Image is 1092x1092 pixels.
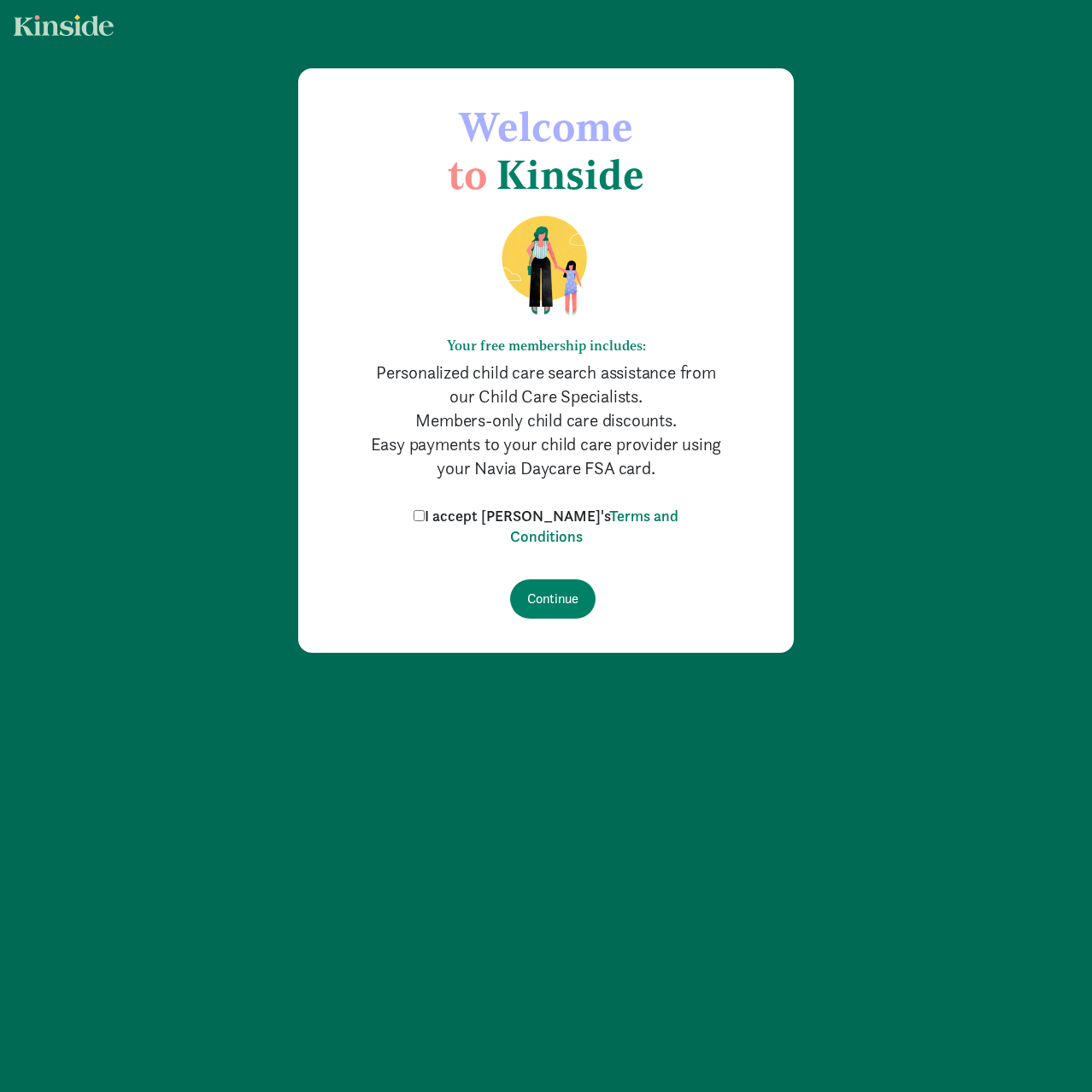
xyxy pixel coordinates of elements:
[481,214,612,317] img: illustration-mom-daughter.png
[510,506,679,546] a: Terms and Conditions
[459,102,633,151] span: Welcome
[414,510,425,521] input: I accept [PERSON_NAME]'sTerms and Conditions
[367,338,725,354] h6: Your free membership includes:
[14,15,114,36] img: light.svg
[367,432,725,480] p: Easy payments to your child care provider using your Navia Daycare FSA card.
[367,408,725,432] p: Members-only child care discounts.
[448,150,487,199] span: to
[409,506,683,547] label: I accept [PERSON_NAME]'s
[496,150,644,199] span: Kinside
[510,579,596,619] input: Continue
[367,361,725,408] p: Personalized child care search assistance from our Child Care Specialists.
